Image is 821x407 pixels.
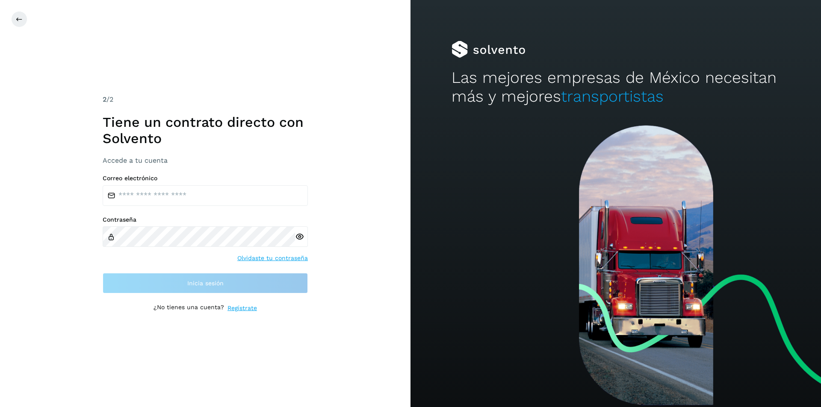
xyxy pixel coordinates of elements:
h3: Accede a tu cuenta [103,156,308,164]
a: Regístrate [227,304,257,313]
h1: Tiene un contrato directo con Solvento [103,114,308,147]
span: 2 [103,95,106,103]
a: Olvidaste tu contraseña [237,254,308,263]
button: Inicia sesión [103,273,308,293]
span: transportistas [561,87,664,105]
p: ¿No tienes una cuenta? [154,304,224,313]
label: Contraseña [103,216,308,223]
span: Inicia sesión [187,280,224,286]
div: /2 [103,94,308,105]
label: Correo electrónico [103,175,308,182]
h2: Las mejores empresas de México necesitan más y mejores [452,68,780,106]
